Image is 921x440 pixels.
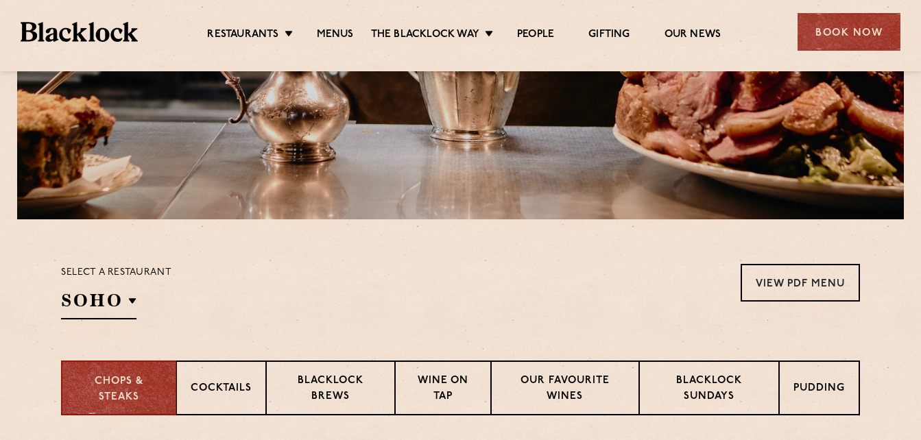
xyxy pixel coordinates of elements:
a: Menus [317,28,354,43]
img: BL_Textured_Logo-footer-cropped.svg [21,22,138,42]
p: Blacklock Brews [280,374,381,406]
h2: SOHO [61,289,136,319]
p: Chops & Steaks [76,374,162,405]
p: Select a restaurant [61,264,171,282]
a: The Blacklock Way [371,28,479,43]
a: Gifting [588,28,630,43]
p: Our favourite wines [505,374,624,406]
a: Our News [665,28,721,43]
p: Cocktails [191,381,252,398]
a: Restaurants [207,28,278,43]
p: Blacklock Sundays [654,374,765,406]
a: View PDF Menu [741,264,860,302]
p: Pudding [793,381,845,398]
div: Book Now [798,13,900,51]
a: People [517,28,554,43]
p: Wine on Tap [409,374,477,406]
